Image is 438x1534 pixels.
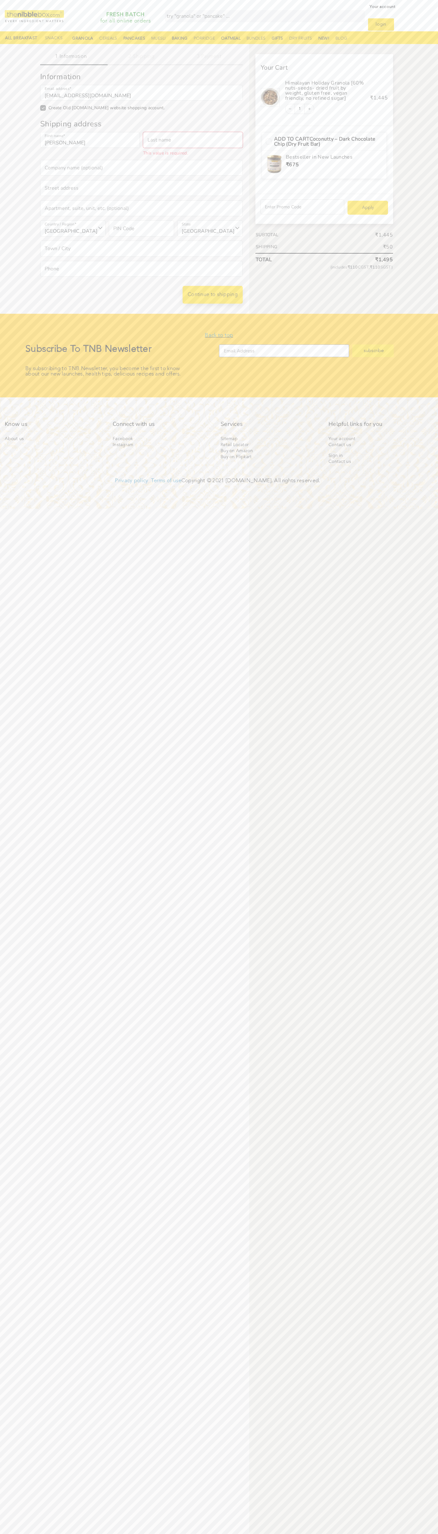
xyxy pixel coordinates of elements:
input: Last name [143,132,243,148]
span: Sign in [328,453,343,458]
b: OATMEAL [221,36,241,41]
input: Town / City [40,241,243,256]
bdi: 675 [286,161,299,168]
th: Shipping [255,244,301,249]
a: MUESLI [147,35,170,42]
a: Instagram [113,443,211,447]
span: ₹ [375,231,378,238]
p: By subscribing to TNB Newsletter, you become the first to know about our new launches, health tip... [25,366,219,377]
a: login [368,18,394,31]
a: BLOG [332,35,351,42]
img: TNB-logo [5,10,64,22]
span: Your account [328,437,356,441]
p: Copyright © 2021 [DOMAIN_NAME]. All rights reserved. [89,478,346,483]
input: First name [40,132,140,148]
h3: Shipping address [40,120,243,128]
span: ₹ [286,161,289,168]
span: Retail Locator [221,443,249,447]
span: Buy on Amazon [221,449,253,453]
span: ₹ [370,264,372,270]
input: Email address [40,85,243,101]
span: ₹ [370,94,373,101]
a: BAKING [168,35,191,42]
bdi: 1,445 [370,94,388,101]
input: Email Address [219,344,349,357]
input: Street address [40,180,243,196]
a: DRY FRUITS [285,35,316,42]
button: Increment [304,104,314,114]
b: GIFTS [272,36,283,41]
input: Enter Promo Code [260,199,344,214]
div: Bestseller in New Launches [284,155,384,175]
input: Search [165,10,355,22]
button: Decrement [285,104,295,114]
input: ADD TO CARTCoconutty – Dark Chocolate Chip (Dry Fruit Bar) [266,139,272,144]
a: Contact us [328,443,427,447]
a: Retail Locator [221,443,319,447]
a: OATMEAL [217,35,244,42]
h3: Your Cart [261,65,388,71]
button: subscribe [352,344,393,357]
b: GRANOLA [72,36,93,41]
b: BAKING [172,36,188,41]
h2: Subscribe To TNB Newsletter [25,344,219,354]
h4: Services [221,421,319,427]
a: GRANOLA [68,35,97,42]
a: Edit [295,107,304,111]
strong: FRESH BATCH [106,12,145,17]
th: Total [255,257,301,262]
bdi: 50 [383,243,393,250]
a: Facebook [113,437,211,441]
input: Apply [347,201,388,215]
input: Company name (optional) [40,160,243,176]
b: ADD TO CART [274,136,310,142]
a: Information [40,54,108,65]
h4: Helpful links for you [328,421,427,427]
a: BUNDLES [243,35,269,42]
a: Snacks [43,36,65,40]
a: NEW! [315,35,333,42]
input: Apartment, suite, unit, etc. (optional) [40,200,243,216]
b: PANCAKES [123,36,145,41]
small: (includes CGST, SGST) [302,265,393,269]
a: Shipping [108,54,175,65]
li: This value is required. [143,151,243,155]
a: Contact us [328,459,427,464]
b: NEW! [318,36,329,41]
a: Sitemap [221,437,319,441]
a: GIFTS [268,35,287,42]
span: Coconutty – Dark Chocolate Chip (Dry Fruit Bar) [274,136,383,147]
label: Create Old [DOMAIN_NAME] website shopping account. [48,106,165,110]
a: Privacy policy [115,478,148,483]
a: About us [5,437,103,441]
span: ₹ [347,264,350,270]
h4: Connect with us [113,421,211,427]
span: login [376,22,386,27]
span: ₹ [383,243,386,250]
a: Back to top [205,333,233,338]
a: PANCAKES [120,35,149,42]
a: PORRIDGE [190,35,219,42]
span: Contact us [328,443,351,447]
span: 110 [370,264,380,270]
span: Buy on Flipkart [221,455,252,459]
span: subscribe [364,349,384,353]
a: Sign in [328,453,427,458]
a: Payment [175,54,243,65]
bdi: 1,445 [375,231,393,238]
a: All breakfast [5,36,37,40]
input: Phone [40,261,243,277]
a: Buy on Flipkart [221,455,319,459]
a: Your account [328,437,427,441]
th: Subtotal [255,232,301,237]
span: Instagram [113,443,134,447]
span: Sitemap [221,437,238,441]
h3: Information [40,73,243,80]
bdi: 1,495 [375,256,393,263]
a: Terms of use [151,478,181,483]
input: PIN Code [109,220,174,236]
span: About us [5,437,24,441]
span: 110 [347,264,358,270]
span: Contact us [328,459,351,464]
a: Buy on Amazon [221,449,319,453]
